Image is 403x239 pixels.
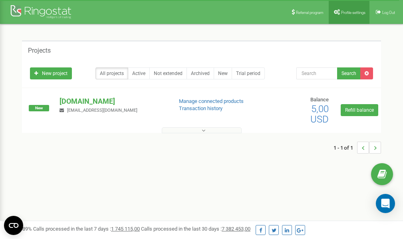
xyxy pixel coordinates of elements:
span: 1 - 1 of 1 [334,142,357,154]
span: Balance [310,97,329,103]
input: Search [296,67,337,79]
a: New [214,67,232,79]
p: [DOMAIN_NAME] [60,96,166,107]
a: Trial period [232,67,265,79]
span: Calls processed in the last 30 days : [141,226,250,232]
a: Not extended [149,67,187,79]
button: Search [337,67,361,79]
nav: ... [334,134,381,162]
span: New [29,105,49,111]
a: All projects [95,67,128,79]
u: 1 745 115,00 [111,226,140,232]
a: New project [30,67,72,79]
a: Refill balance [341,104,378,116]
h5: Projects [28,47,51,54]
a: Manage connected products [179,98,244,104]
a: Archived [187,67,214,79]
span: Log Out [382,10,395,15]
div: Open Intercom Messenger [376,194,395,213]
span: Calls processed in the last 7 days : [33,226,140,232]
span: 5,00 USD [310,103,329,125]
a: Transaction history [179,105,222,111]
span: Referral program [296,10,324,15]
span: Profile settings [341,10,365,15]
span: [EMAIL_ADDRESS][DOMAIN_NAME] [67,108,137,113]
a: Active [128,67,150,79]
u: 7 382 453,00 [222,226,250,232]
button: Open CMP widget [4,216,23,235]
